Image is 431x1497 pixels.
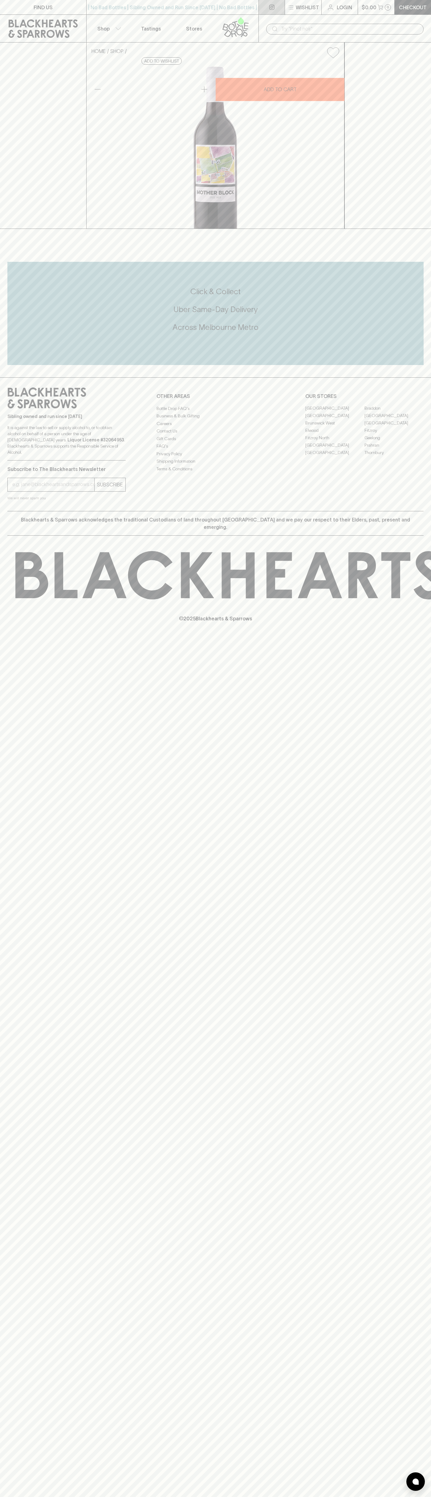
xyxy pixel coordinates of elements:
[364,427,424,434] a: Fitzroy
[87,15,130,42] button: Shop
[296,4,319,11] p: Wishlist
[34,4,53,11] p: FIND US
[305,442,364,449] a: [GEOGRAPHIC_DATA]
[157,412,275,420] a: Business & Bulk Gifting
[325,45,342,61] button: Add to wishlist
[157,465,275,473] a: Terms & Conditions
[364,449,424,456] a: Thornbury
[305,420,364,427] a: Brunswick West
[264,86,297,93] p: ADD TO CART
[95,478,125,491] button: SUBSCRIBE
[305,434,364,442] a: Fitzroy North
[157,450,275,457] a: Privacy Policy
[281,24,419,34] input: Try "Pinot noir"
[216,78,344,101] button: ADD TO CART
[67,437,124,442] strong: Liquor License #32064953
[337,4,352,11] p: Login
[7,465,126,473] p: Subscribe to The Blackhearts Newsletter
[399,4,427,11] p: Checkout
[157,405,275,412] a: Bottle Drop FAQ's
[157,428,275,435] a: Contact Us
[387,6,389,9] p: 0
[110,48,124,54] a: SHOP
[7,495,126,501] p: We will never spam you
[91,48,106,54] a: HOME
[141,57,182,65] button: Add to wishlist
[305,449,364,456] a: [GEOGRAPHIC_DATA]
[364,420,424,427] a: [GEOGRAPHIC_DATA]
[7,262,424,365] div: Call to action block
[129,15,173,42] a: Tastings
[186,25,202,32] p: Stores
[364,412,424,420] a: [GEOGRAPHIC_DATA]
[305,405,364,412] a: [GEOGRAPHIC_DATA]
[7,322,424,332] h5: Across Melbourne Metro
[157,392,275,400] p: OTHER AREAS
[157,435,275,442] a: Gift Cards
[157,443,275,450] a: FAQ's
[87,63,344,229] img: 29281.png
[157,458,275,465] a: Shipping Information
[7,304,424,314] h5: Uber Same-Day Delivery
[12,480,94,489] input: e.g. jane@blackheartsandsparrows.com.au
[12,516,419,531] p: Blackhearts & Sparrows acknowledges the traditional Custodians of land throughout [GEOGRAPHIC_DAT...
[305,392,424,400] p: OUR STORES
[157,420,275,427] a: Careers
[141,25,161,32] p: Tastings
[97,481,123,488] p: SUBSCRIBE
[97,25,110,32] p: Shop
[7,413,126,420] p: Sibling owned and run since [DATE]
[362,4,376,11] p: $0.00
[364,434,424,442] a: Geelong
[305,412,364,420] a: [GEOGRAPHIC_DATA]
[305,427,364,434] a: Elwood
[173,15,216,42] a: Stores
[413,1479,419,1485] img: bubble-icon
[364,405,424,412] a: Braddon
[364,442,424,449] a: Prahran
[7,424,126,455] p: It is against the law to sell or supply alcohol to, or to obtain alcohol on behalf of a person un...
[7,286,424,297] h5: Click & Collect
